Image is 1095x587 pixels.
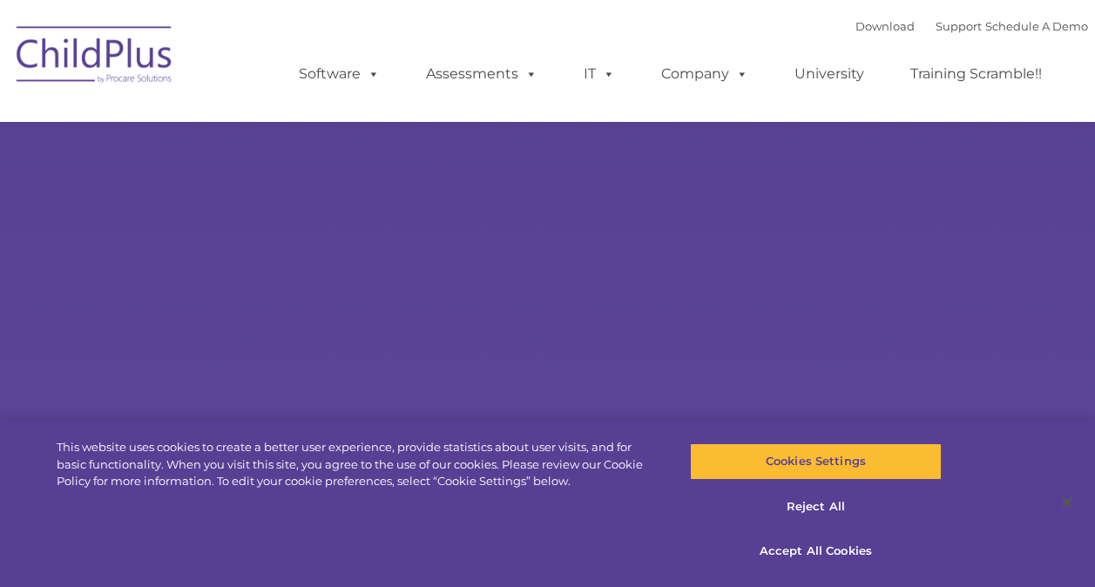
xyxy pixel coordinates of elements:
button: Cookies Settings [690,443,942,480]
a: IT [566,57,632,91]
div: This website uses cookies to create a better user experience, provide statistics about user visit... [57,439,657,490]
img: ChildPlus by Procare Solutions [8,14,182,101]
a: Support [936,19,982,33]
a: Schedule A Demo [985,19,1088,33]
button: Close [1048,483,1086,522]
button: Reject All [690,489,942,525]
font: | [855,19,1088,33]
button: Accept All Cookies [690,533,942,570]
a: Assessments [409,57,555,91]
a: Training Scramble!! [893,57,1059,91]
a: Software [281,57,397,91]
a: University [777,57,882,91]
a: Company [644,57,766,91]
a: Download [855,19,915,33]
